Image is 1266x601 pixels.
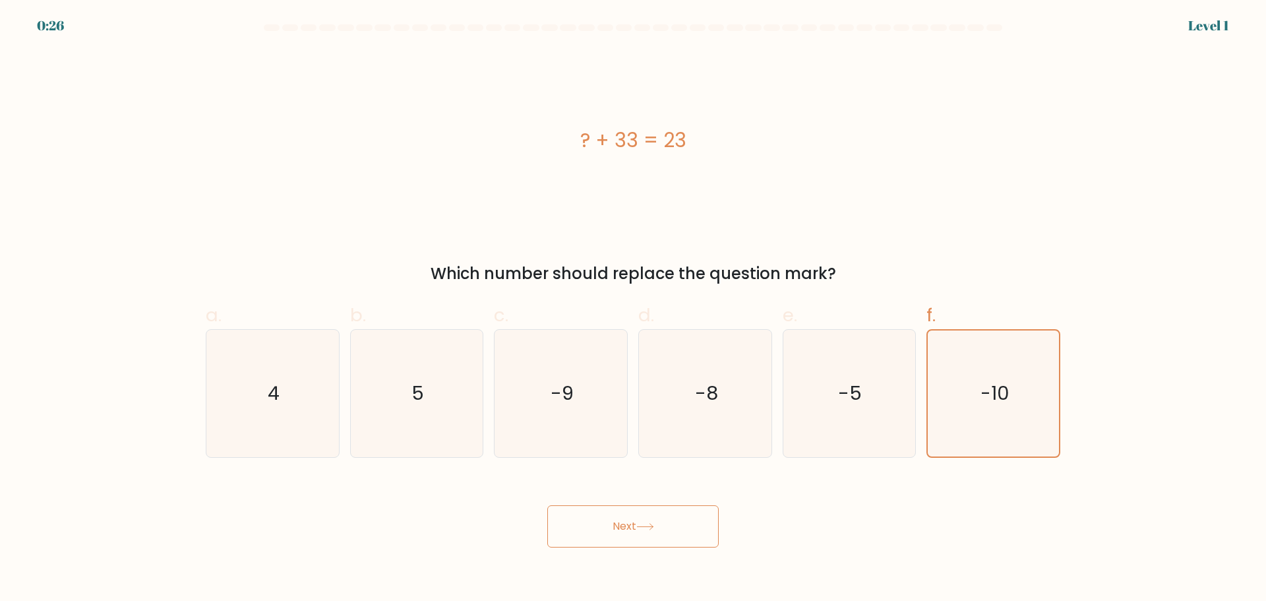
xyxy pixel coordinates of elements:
[206,125,1060,155] div: ? + 33 = 23
[37,16,64,36] div: 0:26
[1188,16,1229,36] div: Level 1
[547,505,719,548] button: Next
[350,302,366,328] span: b.
[695,380,718,406] text: -8
[783,302,797,328] span: e.
[551,380,574,406] text: -9
[494,302,508,328] span: c.
[214,262,1052,286] div: Which number should replace the question mark?
[206,302,222,328] span: a.
[411,380,424,406] text: 5
[268,380,280,406] text: 4
[839,380,862,406] text: -5
[926,302,936,328] span: f.
[980,380,1009,406] text: -10
[638,302,654,328] span: d.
